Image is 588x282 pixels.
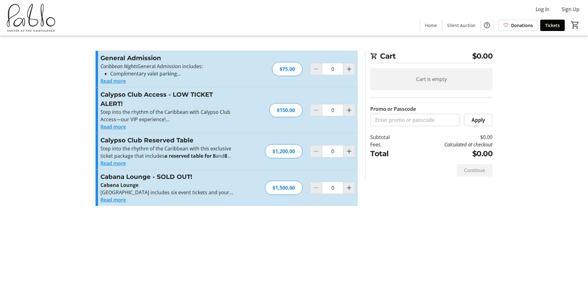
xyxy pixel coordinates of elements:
[322,104,343,116] input: Calypso Club Access - LOW TICKET ALERT! Quantity
[100,196,126,203] button: Read more
[370,141,406,148] td: Fees
[511,22,533,29] span: Donations
[498,20,538,31] a: Donations
[531,4,554,14] button: Log In
[265,144,303,158] div: $1,200.00
[370,105,416,113] label: Promo or Passcode
[425,22,437,29] span: Home
[100,90,234,108] h3: Calypso Club Access - LOW TICKET ALERT!
[540,20,565,31] a: Tickets
[545,22,560,29] span: Tickets
[100,53,234,63] h3: General Admission
[370,114,459,126] input: Enter promo or passcode
[272,62,303,76] div: $75.00
[322,63,343,75] input: General Admission Quantity
[406,133,492,141] td: $0.00
[472,116,485,124] span: Apply
[100,63,137,70] em: Caribbean Nights
[343,63,355,75] button: Increment by one
[322,182,343,194] input: Cabana Lounge - SOLD OUT! Quantity
[100,189,234,196] p: [GEOGRAPHIC_DATA] includes six event tickets and your own private cabana-style seating area.
[557,4,584,14] button: Sign Up
[406,141,492,148] td: Calculated at checkout
[100,136,234,145] h3: Calypso Club Reserved Table
[265,181,303,195] div: $1,500.00
[370,51,492,63] h2: Cart
[100,123,126,130] button: Read more
[110,70,234,77] li: Complimentary valet parking
[370,148,406,159] td: Total
[100,160,126,167] button: Read more
[370,133,406,141] td: Subtotal
[562,6,579,13] span: Sign Up
[4,2,58,33] img: Pablo Center's Logo
[100,63,234,70] p: General Admission includes:
[322,145,343,157] input: Calypso Club Reserved Table Quantity
[100,145,234,160] p: Step into the rhythm of the Caribbean with this exclusive ticket package that includes and —our u...
[447,22,476,29] span: Silent Auction
[100,77,126,85] button: Read more
[464,114,492,126] button: Apply
[343,182,355,194] button: Increment by one
[100,108,234,123] p: Step into the rhythm of the Caribbean with Calypso Club Access—our VIP experience!
[343,145,355,157] button: Increment by one
[343,104,355,116] button: Increment by one
[472,51,493,62] span: $0.00
[481,19,493,31] button: Help
[100,172,234,181] h3: Cabana Lounge - SOLD OUT!
[100,182,138,188] strong: Cabana Lounge
[570,19,581,30] button: Cart
[536,6,549,13] span: Log In
[164,153,216,159] strong: a reserved table for 8
[420,20,442,31] a: Home
[269,103,303,117] div: $150.00
[370,68,492,90] div: Cart is empty
[406,148,492,159] td: $0.00
[442,20,481,31] a: Silent Auction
